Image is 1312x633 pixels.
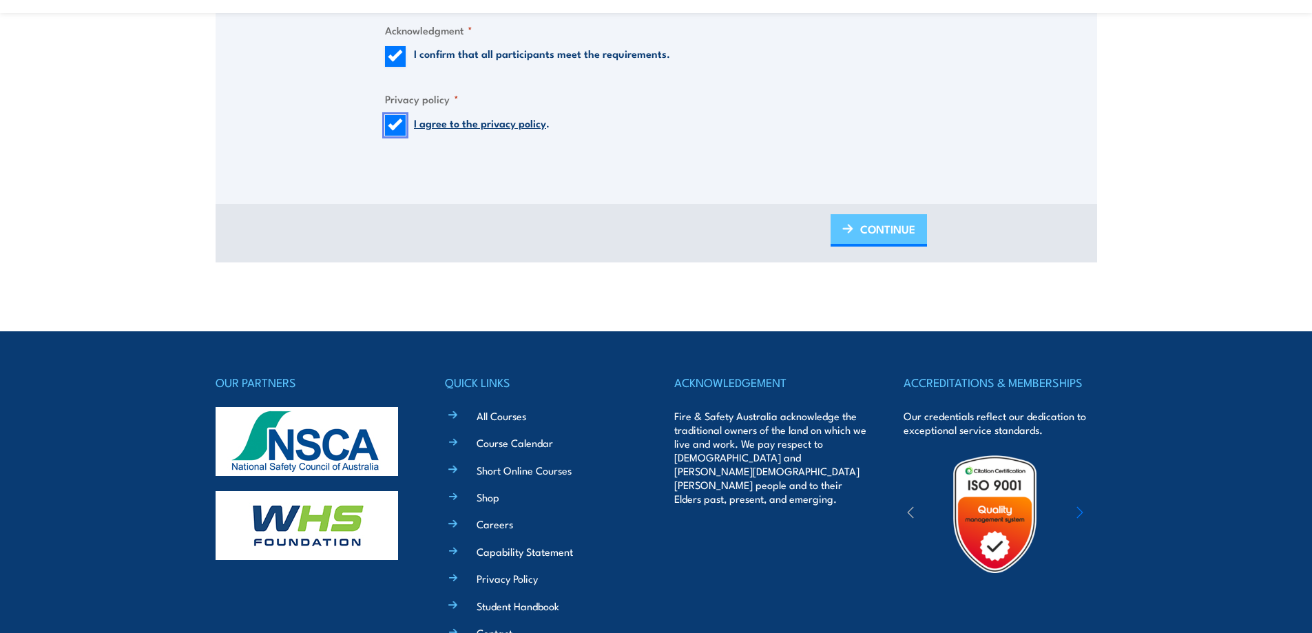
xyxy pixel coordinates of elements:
[385,91,459,107] legend: Privacy policy
[935,454,1055,574] img: Untitled design (19)
[904,409,1096,437] p: Our credentials reflect our dedication to exceptional service standards.
[414,115,550,136] label: .
[674,409,867,506] p: Fire & Safety Australia acknowledge the traditional owners of the land on which we live and work....
[477,517,513,531] a: Careers
[216,373,408,392] h4: OUR PARTNERS
[904,373,1096,392] h4: ACCREDITATIONS & MEMBERSHIPS
[216,407,398,476] img: nsca-logo-footer
[1056,490,1176,538] img: ewpa-logo
[414,46,670,67] label: I confirm that all participants meet the requirements.
[477,544,573,559] a: Capability Statement
[477,435,553,450] a: Course Calendar
[414,115,546,130] a: I agree to the privacy policy
[477,490,499,504] a: Shop
[860,211,915,247] span: CONTINUE
[477,571,538,585] a: Privacy Policy
[674,373,867,392] h4: ACKNOWLEDGEMENT
[477,599,559,613] a: Student Handbook
[831,214,927,247] a: CONTINUE
[216,491,398,560] img: whs-logo-footer
[477,463,572,477] a: Short Online Courses
[385,22,472,38] legend: Acknowledgment
[445,373,638,392] h4: QUICK LINKS
[477,408,526,423] a: All Courses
